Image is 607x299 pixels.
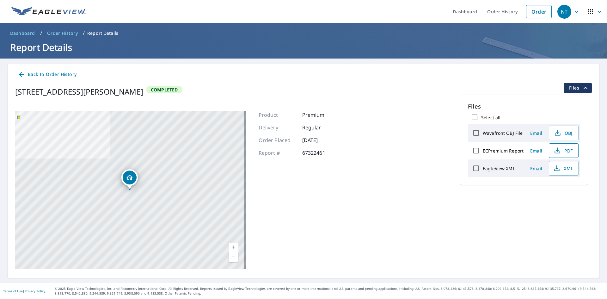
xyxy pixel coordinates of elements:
[549,126,579,140] button: OBJ
[55,286,604,296] p: © 2025 Eagle View Technologies, Inc. and Pictometry International Corp. All Rights Reserved. Repo...
[302,136,340,144] p: [DATE]
[45,28,80,38] a: Order History
[481,115,500,121] label: Select all
[529,130,544,136] span: Email
[526,164,546,173] button: Email
[483,148,524,154] label: ECPremium Report
[529,165,544,171] span: Email
[468,102,580,111] p: Files
[18,71,77,78] span: Back to Order History
[259,136,297,144] p: Order Placed
[8,28,599,38] nav: breadcrumb
[8,28,38,38] a: Dashboard
[83,29,85,37] li: /
[3,289,45,293] p: |
[259,149,297,157] p: Report #
[302,124,340,131] p: Regular
[526,5,552,18] a: Order
[526,128,546,138] button: Email
[147,87,182,93] span: Completed
[549,161,579,176] button: XML
[229,243,238,252] a: Current Level 17, Zoom In
[549,143,579,158] button: PDF
[526,146,546,156] button: Email
[25,289,45,293] a: Privacy Policy
[553,165,573,172] span: XML
[553,129,573,137] span: OBJ
[15,69,79,80] a: Back to Order History
[529,148,544,154] span: Email
[564,83,592,93] button: filesDropdownBtn-67322461
[3,289,23,293] a: Terms of Use
[483,130,523,136] label: Wavefront OBJ File
[302,111,340,119] p: Premium
[40,29,42,37] li: /
[553,147,573,154] span: PDF
[15,86,143,97] div: [STREET_ADDRESS][PERSON_NAME]
[121,169,138,189] div: Dropped pin, building 1, Residential property, 2500 Brooke Rd Fort Meade, FL 33841
[47,30,78,36] span: Order History
[229,252,238,262] a: Current Level 17, Zoom Out
[259,111,297,119] p: Product
[8,41,599,54] h1: Report Details
[483,165,515,171] label: EagleView XML
[569,84,589,92] span: Files
[302,149,340,157] p: 67322461
[557,5,571,19] div: NT
[11,7,86,16] img: EV Logo
[259,124,297,131] p: Delivery
[10,30,35,36] span: Dashboard
[87,30,118,36] p: Report Details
